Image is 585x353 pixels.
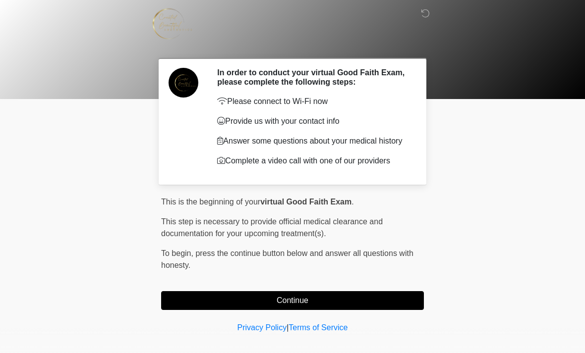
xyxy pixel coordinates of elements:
[161,291,424,310] button: Continue
[217,155,409,167] p: Complete a video call with one of our providers
[161,198,260,206] span: This is the beginning of your
[151,7,193,40] img: Created Beautiful Aesthetics Logo
[351,198,353,206] span: .
[217,135,409,147] p: Answer some questions about your medical history
[217,115,409,127] p: Provide us with your contact info
[287,323,289,332] a: |
[260,198,351,206] strong: virtual Good Faith Exam
[161,249,413,269] span: press the continue button below and answer all questions with honesty.
[289,323,348,332] a: Terms of Service
[161,217,383,238] span: This step is necessary to provide official medical clearance and documentation for your upcoming ...
[161,249,195,257] span: To begin,
[217,96,409,107] p: Please connect to Wi-Fi now
[237,323,287,332] a: Privacy Policy
[217,68,409,87] h2: In order to conduct your virtual Good Faith Exam, please complete the following steps:
[169,68,198,98] img: Agent Avatar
